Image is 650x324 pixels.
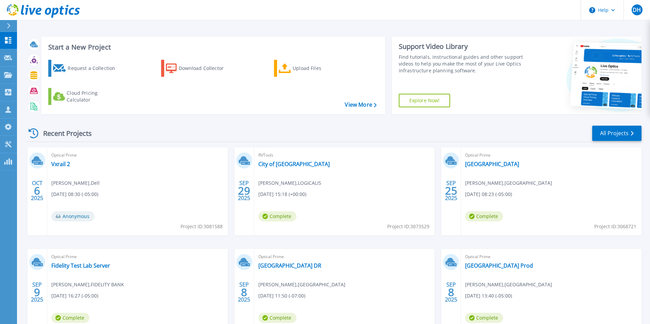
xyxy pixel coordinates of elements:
[51,161,70,167] a: Vxrail 2
[179,61,233,75] div: Download Collector
[258,191,306,198] span: [DATE] 15:18 (+00:00)
[31,280,44,305] div: SEP 2025
[51,253,224,260] span: Optical Prime
[258,313,296,323] span: Complete
[238,188,250,194] span: 29
[51,191,98,198] span: [DATE] 08:30 (-05:00)
[258,292,305,300] span: [DATE] 11:50 (-07:00)
[387,223,429,230] span: Project ID: 3073529
[465,253,637,260] span: Optical Prime
[465,281,552,288] span: [PERSON_NAME] , [GEOGRAPHIC_DATA]
[51,292,98,300] span: [DATE] 16:27 (-05:00)
[238,178,251,203] div: SEP 2025
[465,161,519,167] a: [GEOGRAPHIC_DATA]
[465,262,533,269] a: [GEOGRAPHIC_DATA] Prod
[258,151,431,159] span: RVTools
[274,60,350,77] a: Upload Files
[445,280,458,305] div: SEP 2025
[465,151,637,159] span: Optical Prime
[448,289,454,295] span: 8
[293,61,347,75] div: Upload Files
[258,161,330,167] a: City of [GEOGRAPHIC_DATA]
[258,211,296,221] span: Complete
[51,313,89,323] span: Complete
[48,60,124,77] a: Request a Collection
[51,179,100,187] span: [PERSON_NAME] , Dell
[67,90,121,103] div: Cloud Pricing Calculator
[34,289,40,295] span: 9
[51,211,95,221] span: Anonymous
[445,178,458,203] div: SEP 2025
[445,188,457,194] span: 25
[238,280,251,305] div: SEP 2025
[465,292,512,300] span: [DATE] 13:40 (-05:00)
[258,262,321,269] a: [GEOGRAPHIC_DATA] DR
[399,94,450,107] a: Explore Now!
[633,7,641,13] span: DH
[399,42,526,51] div: Support Video Library
[345,102,376,108] a: View More
[399,54,526,74] div: Find tutorials, instructional guides and other support videos to help you make the most of your L...
[465,191,512,198] span: [DATE] 08:23 (-05:00)
[594,223,636,230] span: Project ID: 3068721
[51,281,124,288] span: [PERSON_NAME] , FIDELITY BANK
[31,178,44,203] div: OCT 2025
[34,188,40,194] span: 6
[51,151,224,159] span: Optical Prime
[258,281,345,288] span: [PERSON_NAME] , [GEOGRAPHIC_DATA]
[68,61,122,75] div: Request a Collection
[258,253,431,260] span: Optical Prime
[465,179,552,187] span: [PERSON_NAME] , [GEOGRAPHIC_DATA]
[465,211,503,221] span: Complete
[181,223,223,230] span: Project ID: 3081588
[161,60,237,77] a: Download Collector
[241,289,247,295] span: 8
[258,179,321,187] span: [PERSON_NAME] , LOGICALIS
[48,88,124,105] a: Cloud Pricing Calculator
[26,125,101,142] div: Recent Projects
[465,313,503,323] span: Complete
[48,43,376,51] h3: Start a New Project
[592,126,642,141] a: All Projects
[51,262,110,269] a: Fidelity Test Lab Server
